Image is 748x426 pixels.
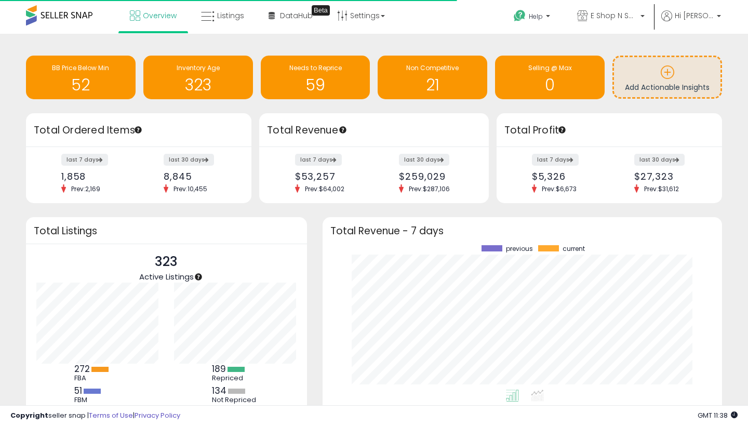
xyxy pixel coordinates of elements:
b: 51 [74,384,82,397]
span: Overview [143,10,177,21]
div: FBA [74,374,121,382]
span: Prev: $6,673 [537,184,582,193]
span: E Shop N Save [591,10,637,21]
span: Add Actionable Insights [625,82,710,92]
a: Hi [PERSON_NAME] [661,10,721,34]
a: Terms of Use [89,410,133,420]
b: 134 [212,384,226,397]
h1: 59 [266,76,365,94]
span: BB Price Below Min [52,63,109,72]
span: Help [529,12,543,21]
span: Prev: 2,169 [66,184,105,193]
label: last 30 days [634,154,685,166]
label: last 7 days [295,154,342,166]
b: 272 [74,363,90,375]
div: Repriced [212,374,259,382]
h3: Total Ordered Items [34,123,244,138]
a: Privacy Policy [135,410,180,420]
a: Inventory Age 323 [143,56,253,99]
div: Tooltip anchor [133,125,143,135]
span: Listings [217,10,244,21]
div: Tooltip anchor [194,272,203,282]
span: Selling @ Max [528,63,572,72]
div: Not Repriced [212,396,259,404]
h1: 0 [500,76,599,94]
label: last 30 days [399,154,449,166]
label: last 7 days [532,154,579,166]
label: last 7 days [61,154,108,166]
i: Get Help [513,9,526,22]
a: Non Competitive 21 [378,56,487,99]
div: $5,326 [532,171,602,182]
p: 323 [139,252,194,272]
div: $53,257 [295,171,366,182]
div: seller snap | | [10,411,180,421]
div: Tooltip anchor [312,5,330,16]
span: Prev: $31,612 [639,184,684,193]
span: Active Listings [139,271,194,282]
label: last 30 days [164,154,214,166]
span: Prev: $287,106 [404,184,455,193]
span: current [563,245,585,252]
span: 2025-09-13 11:38 GMT [698,410,738,420]
div: Tooltip anchor [557,125,567,135]
div: Tooltip anchor [338,125,348,135]
a: BB Price Below Min 52 [26,56,136,99]
strong: Copyright [10,410,48,420]
span: previous [506,245,533,252]
b: 189 [212,363,226,375]
span: Needs to Reprice [289,63,342,72]
div: $27,323 [634,171,704,182]
h3: Total Profit [504,123,714,138]
span: DataHub [280,10,313,21]
a: Add Actionable Insights [614,57,720,97]
div: FBM [74,396,121,404]
span: Prev: $64,002 [300,184,350,193]
h1: 52 [31,76,130,94]
div: $259,029 [399,171,470,182]
a: Help [505,2,560,34]
h3: Total Revenue - 7 days [330,227,714,235]
h3: Total Listings [34,227,299,235]
h1: 323 [149,76,248,94]
span: Inventory Age [177,63,220,72]
a: Needs to Reprice 59 [261,56,370,99]
a: Selling @ Max 0 [495,56,605,99]
span: Prev: 10,455 [168,184,212,193]
h1: 21 [383,76,482,94]
span: Hi [PERSON_NAME] [675,10,714,21]
div: 1,858 [61,171,131,182]
div: 8,845 [164,171,233,182]
span: Non Competitive [406,63,459,72]
h3: Total Revenue [267,123,481,138]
